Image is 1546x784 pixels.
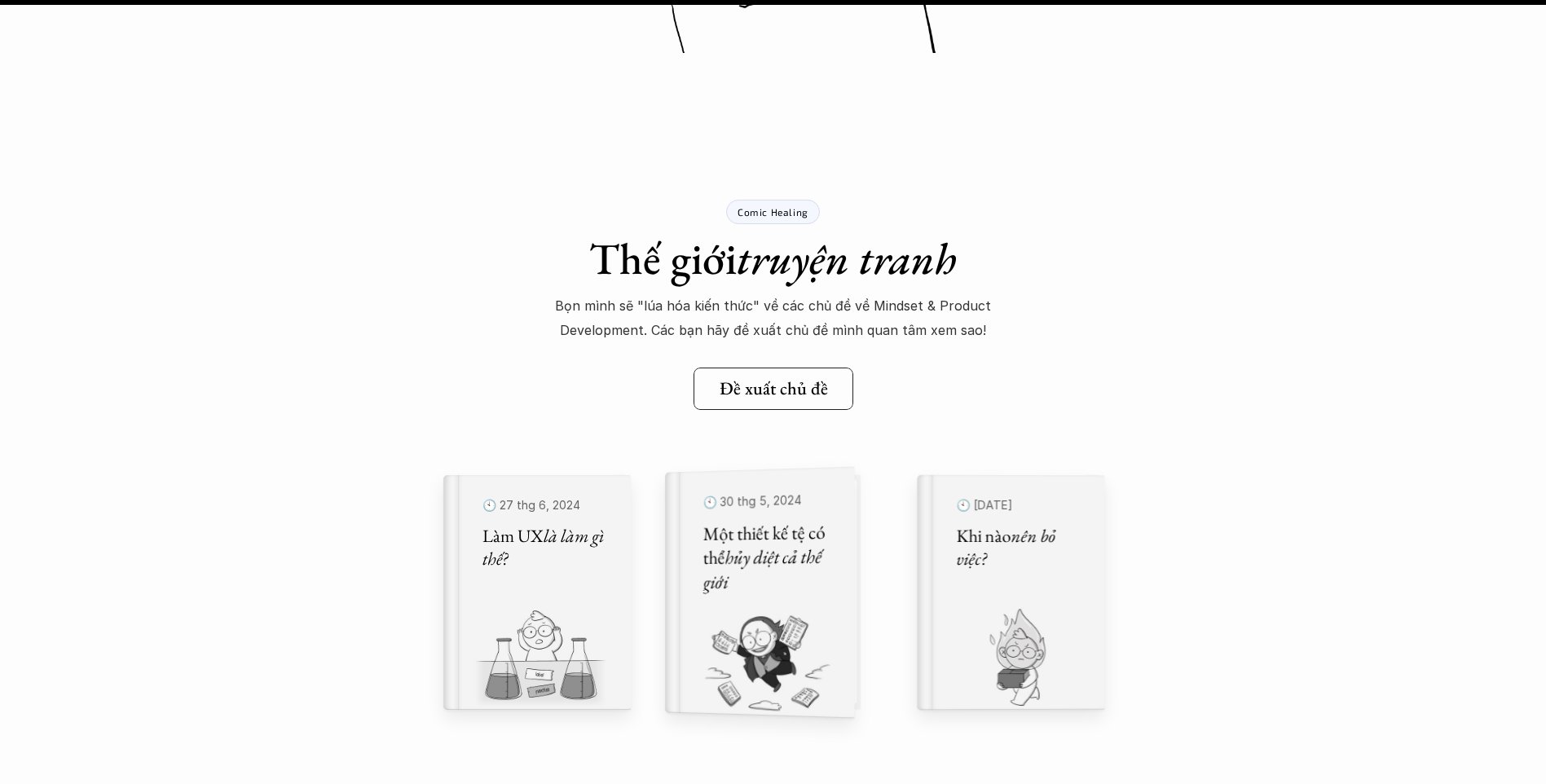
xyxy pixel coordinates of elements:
p: 🕙 27 thg 6, 2024 [482,495,611,517]
em: truyện tranh [737,230,957,287]
p: Comic Healing [738,206,808,218]
a: 🕙 27 thg 6, 2024Làm UXlà làm gì thế? [443,475,631,710]
h5: Một thiết kế tệ có thể [703,520,834,595]
h1: Thế giới [589,232,957,285]
em: nên bỏ việc? [956,523,1058,570]
em: là làm gì thế? [482,523,607,570]
a: 🕙 30 thg 5, 2024Một thiết kế tệ có thểhủy diệt cả thế giới [680,475,867,710]
a: 🕙 [DATE]Khi nàonên bỏ việc? [916,475,1103,710]
p: Bọn mình sẽ "lúa hóa kiến thức" về các chủ đề về Mindset & Product Development. Các bạn hãy đề xu... [529,293,1018,343]
h5: Đề xuất chủ đề [720,378,828,399]
h5: Khi nào [956,524,1085,570]
h5: Làm UX [482,524,611,570]
p: 🕙 30 thg 5, 2024 [703,488,834,514]
p: 🕙 [DATE] [956,495,1085,517]
a: Đề xuất chủ đề [694,368,853,410]
em: hủy diệt cả thế giới [703,544,824,593]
